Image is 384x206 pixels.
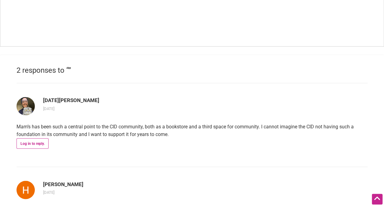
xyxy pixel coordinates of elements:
[43,106,54,111] time: August 8, 2025 @ 11:55 am
[16,138,49,149] a: Log in to reply.
[16,65,368,75] h2: 2 responses to “”
[43,181,83,187] b: [PERSON_NAME]
[43,97,99,103] b: [DATE][PERSON_NAME]
[16,123,368,138] p: Mam’s has been such a central point to the CID community, both as a bookstore and a third space f...
[372,194,382,204] div: Scroll Back to Top
[43,190,54,194] a: [DATE]
[43,190,54,194] time: August 14, 2025 @ 8:38 am
[43,106,54,111] a: [DATE]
